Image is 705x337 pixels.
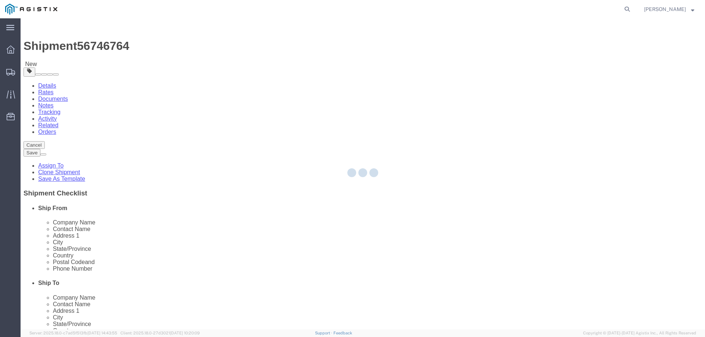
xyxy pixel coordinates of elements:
a: Support [315,331,333,335]
img: logo [5,4,57,15]
button: [PERSON_NAME] [644,5,695,14]
span: Copyright © [DATE]-[DATE] Agistix Inc., All Rights Reserved [583,330,696,336]
span: Mansi Somaiya [644,5,686,13]
span: [DATE] 10:20:09 [170,331,200,335]
a: Feedback [333,331,352,335]
span: Server: 2025.18.0-c7ad5f513fb [29,331,117,335]
span: [DATE] 14:43:55 [87,331,117,335]
span: Client: 2025.18.0-27d3021 [120,331,200,335]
